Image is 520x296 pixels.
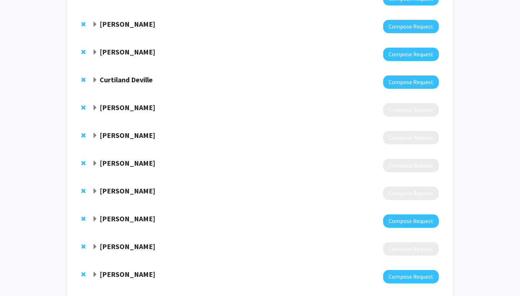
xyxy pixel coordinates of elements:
[383,20,439,33] button: Compose Request to Tian-Li Wang
[92,22,98,27] span: Expand Tian-Li Wang Bookmark
[81,188,86,194] span: Remove Victor Velculescu from bookmarks
[81,216,86,222] span: Remove Stephen Baylin from bookmarks
[92,105,98,111] span: Expand Daniel Laheru Bookmark
[100,131,155,140] strong: [PERSON_NAME]
[81,77,86,83] span: Remove Curtiland Deville from bookmarks
[383,103,439,117] button: Compose Request to Daniel Laheru
[100,214,155,223] strong: [PERSON_NAME]
[5,264,31,291] iframe: Chat
[100,103,155,112] strong: [PERSON_NAME]
[383,131,439,144] button: Compose Request to Bill Nelson
[81,49,86,55] span: Remove Julie Brahmer from bookmarks
[92,244,98,250] span: Expand Sam Denmeade Bookmark
[383,159,439,172] button: Compose Request to Nilo Azad
[383,242,439,256] button: Compose Request to Sam Denmeade
[81,21,86,27] span: Remove Tian-Li Wang from bookmarks
[383,270,439,283] button: Compose Request to Farhad Vesuna
[81,105,86,110] span: Remove Daniel Laheru from bookmarks
[100,75,153,84] strong: Curtiland Deville
[100,158,155,167] strong: [PERSON_NAME]
[383,214,439,228] button: Compose Request to Stephen Baylin
[92,188,98,194] span: Expand Victor Velculescu Bookmark
[92,272,98,278] span: Expand Farhad Vesuna Bookmark
[92,49,98,55] span: Expand Julie Brahmer Bookmark
[92,133,98,139] span: Expand Bill Nelson Bookmark
[81,271,86,277] span: Remove Farhad Vesuna from bookmarks
[100,242,155,251] strong: [PERSON_NAME]
[383,75,439,89] button: Compose Request to Curtiland Deville
[383,48,439,61] button: Compose Request to Julie Brahmer
[81,132,86,138] span: Remove Bill Nelson from bookmarks
[100,47,155,56] strong: [PERSON_NAME]
[92,161,98,166] span: Expand Nilo Azad Bookmark
[81,244,86,249] span: Remove Sam Denmeade from bookmarks
[81,160,86,166] span: Remove Nilo Azad from bookmarks
[383,187,439,200] button: Compose Request to Victor Velculescu
[100,19,155,29] strong: [PERSON_NAME]
[100,270,155,279] strong: [PERSON_NAME]
[92,77,98,83] span: Expand Curtiland Deville Bookmark
[100,186,155,195] strong: [PERSON_NAME]
[92,216,98,222] span: Expand Stephen Baylin Bookmark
